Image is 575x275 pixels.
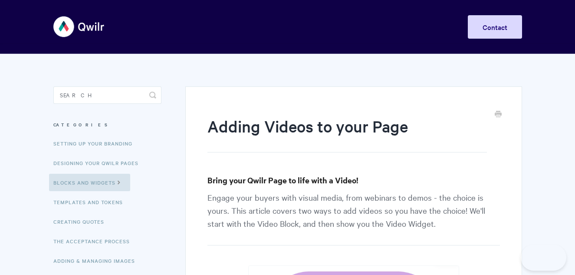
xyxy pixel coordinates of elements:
p: Engage your buyers with visual media, from webinars to demos - the choice is yours. This article ... [207,191,499,245]
h3: Bring your Qwilr Page to life with a Video! [207,174,499,186]
a: Designing Your Qwilr Pages [53,154,145,172]
a: Templates and Tokens [53,193,129,211]
a: Setting up your Branding [53,135,139,152]
h3: Categories [53,117,161,133]
input: Search [53,86,161,104]
a: Contact [468,15,522,39]
iframe: Toggle Customer Support [521,245,566,271]
a: Print this Article [495,110,502,119]
img: Qwilr Help Center [53,10,105,43]
a: The Acceptance Process [53,232,136,250]
h1: Adding Videos to your Page [207,115,486,152]
a: Blocks and Widgets [49,174,130,191]
a: Adding & Managing Images [53,252,141,269]
a: Creating Quotes [53,213,111,230]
